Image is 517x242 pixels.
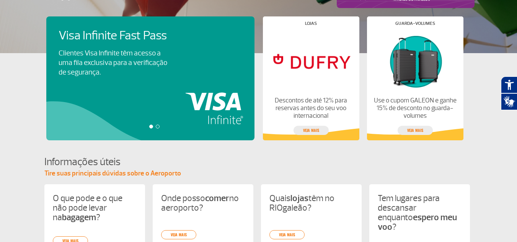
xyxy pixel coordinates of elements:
[62,212,96,223] strong: bagagem
[290,193,308,204] strong: lojas
[44,169,473,178] p: Tire suas principais dúvidas sobre o Aeroporto
[161,230,196,239] a: veja mais
[501,93,517,110] button: Abrir tradutor de língua de sinais.
[269,193,353,213] p: Quais têm no RIOgaleão?
[269,97,352,120] p: Descontos de até 12% para reservas antes do seu voo internacional
[59,29,242,77] a: Visa Infinite Fast PassClientes Visa Infinite têm acesso a uma fila exclusiva para a verificação ...
[373,97,457,120] p: Use o cupom GALEON e ganhe 15% de desconto no guarda-volumes
[205,193,229,204] strong: comer
[53,193,137,222] p: O que pode e o que não pode levar na ?
[395,21,435,26] h4: Guarda-volumes
[59,49,167,77] p: Clientes Visa Infinite têm acesso a uma fila exclusiva para a verificação de segurança.
[59,29,180,43] h4: Visa Infinite Fast Pass
[378,193,462,232] p: Tem lugares para descansar enquanto ?
[501,76,517,110] div: Plugin de acessibilidade da Hand Talk.
[305,21,317,26] h4: Lojas
[161,193,245,213] p: Onde posso no aeroporto?
[294,126,329,135] a: veja mais
[373,32,457,91] img: Guarda-volumes
[378,212,457,232] strong: espero meu voo
[269,32,352,91] img: Lojas
[398,126,433,135] a: veja mais
[44,155,473,169] h4: Informações úteis
[501,76,517,93] button: Abrir recursos assistivos.
[269,230,305,239] a: veja mais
